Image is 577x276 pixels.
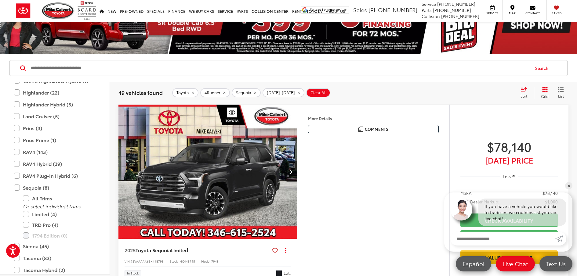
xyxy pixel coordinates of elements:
[456,256,491,271] a: Español
[500,171,518,182] button: Less
[422,7,432,13] span: Parts
[30,61,529,75] input: Search by Make, Model, or Keyword
[201,259,211,263] span: Model:
[450,199,472,220] img: Agent profile photo
[118,89,163,96] span: 49 vehicles found
[503,174,511,179] span: Less
[499,260,531,267] span: Live Chat
[42,2,74,19] img: Mike Calvert Toyota
[118,105,298,239] a: 2025 Toyota Sequoia Limited2025 Toyota Sequoia Limited2025 Toyota Sequoia Limited2025 Toyota Sequ...
[23,220,96,230] label: TRD Pro (4)
[478,199,566,226] div: If you have a vehicle you would like to trade-in, we could assist you via live chat!
[14,159,96,169] label: RAV4 Hybrid (39)
[437,1,475,7] span: [PHONE_NUMBER]
[205,90,220,95] span: 4Runner
[310,90,327,95] span: Clear All
[23,209,96,220] label: Limited (4)
[200,88,230,97] button: remove 4Runner
[285,161,297,182] button: Next image
[23,203,81,210] i: Or select individual trims
[308,125,439,133] button: Comments
[306,88,330,97] button: Clear All
[450,232,555,246] input: Enter your message
[280,245,291,256] button: Actions
[14,241,96,252] label: Sienna (45)
[267,90,295,95] span: [DATE]-[DATE]
[506,11,519,15] span: Map
[433,7,471,13] span: [PHONE_NUMBER]
[125,247,270,253] a: 2025Toyota SequoiaLimited
[558,93,564,99] span: List
[131,259,164,263] span: 7SVAAAAA6SX44B795
[459,260,488,267] span: Español
[365,126,388,132] span: Comments
[118,105,298,239] img: 2025 Toyota Sequoia Limited
[14,87,96,98] label: Highlander (22)
[422,1,436,7] span: Service
[550,11,563,15] span: Saved
[358,127,363,132] img: Comments
[308,116,439,120] h4: More Details
[555,232,566,246] a: Submit
[14,182,96,193] label: Sequoia (8)
[541,94,549,99] span: Grid
[263,88,304,97] button: remove 2023-2025
[171,246,188,253] span: Limited
[460,190,472,196] span: MSRP:
[14,253,96,263] label: Tacoma (83)
[14,147,96,157] label: RAV4 (143)
[179,259,195,263] span: INC44B795
[125,259,131,263] span: VIN:
[23,230,96,241] label: 1794 Edition (0)
[14,111,96,122] label: Land Cruiser (5)
[543,260,569,267] span: Text Us
[521,93,527,99] span: Sort
[211,259,219,263] span: 7948
[118,105,298,239] div: 2025 Toyota Sequoia Limited 0
[543,190,558,196] span: $78,140
[176,90,189,95] span: Toyota
[23,193,96,204] label: All Trims
[14,135,96,145] label: Prius Prime (1)
[496,256,535,271] a: Live Chat
[14,265,96,275] label: Tacoma Hybrid (2)
[525,11,540,15] span: Contact
[125,246,136,253] span: 2025
[127,272,139,275] span: In Stock
[14,99,96,110] label: Highlander Hybrid (5)
[368,6,417,14] span: [PHONE_NUMBER]
[441,13,479,19] span: [PHONE_NUMBER]
[553,87,568,99] button: List View
[172,88,198,97] button: remove Toyota
[14,123,96,134] label: Prius (3)
[422,13,440,19] span: Collision
[353,6,367,14] span: Sales
[232,88,261,97] button: remove Sequoia
[285,248,286,253] span: dropdown dots
[284,270,291,276] span: Ext.
[517,87,534,99] button: Select sort value
[485,11,499,15] span: Service
[539,256,572,271] a: Text Us
[170,259,179,263] span: Stock:
[529,60,557,76] button: Search
[460,139,558,154] span: $78,140
[136,246,171,253] span: Toyota Sequoia
[14,170,96,181] label: RAV4 Plug-In Hybrid (6)
[236,90,251,95] span: Sequoia
[534,87,553,99] button: Grid View
[460,157,558,163] span: [DATE] PRICE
